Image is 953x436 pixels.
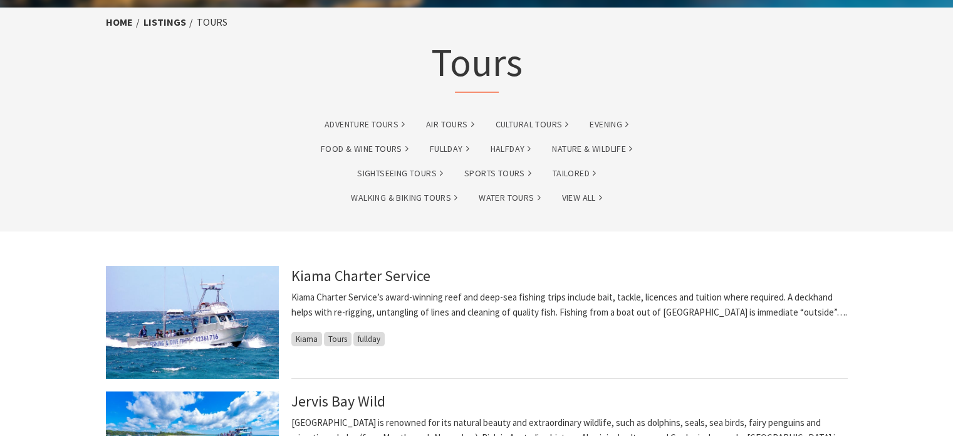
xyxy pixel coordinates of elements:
p: Kiama Charter Service’s award-winning reef and deep-sea fishing trips include bait, tackle, licen... [291,290,848,320]
a: Water Tours [479,191,540,205]
a: Sports Tours [464,166,531,181]
h1: Tours [431,37,523,93]
a: Food & Wine Tours [321,142,409,156]
a: Cultural Tours [496,117,569,132]
span: Tours [324,332,352,346]
a: Sightseeing Tours [357,166,443,181]
span: Kiama [291,332,322,346]
a: fullday [430,142,469,156]
a: Nature & Wildlife [552,142,632,156]
a: Evening [590,117,628,132]
a: Home [106,16,133,29]
a: Air Tours [426,117,474,132]
span: fullday [353,332,385,346]
a: halfday [491,142,531,156]
a: Kiama Charter Service [291,266,430,285]
a: Walking & Biking Tours [351,191,457,205]
a: tailored [553,166,596,181]
a: Jervis Bay Wild [291,391,385,411]
li: Tours [197,14,227,31]
a: Adventure Tours [325,117,405,132]
img: Fishing charters aboard Kostalota from Kiama [106,266,279,379]
a: listings [143,16,186,29]
a: View All [562,191,602,205]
